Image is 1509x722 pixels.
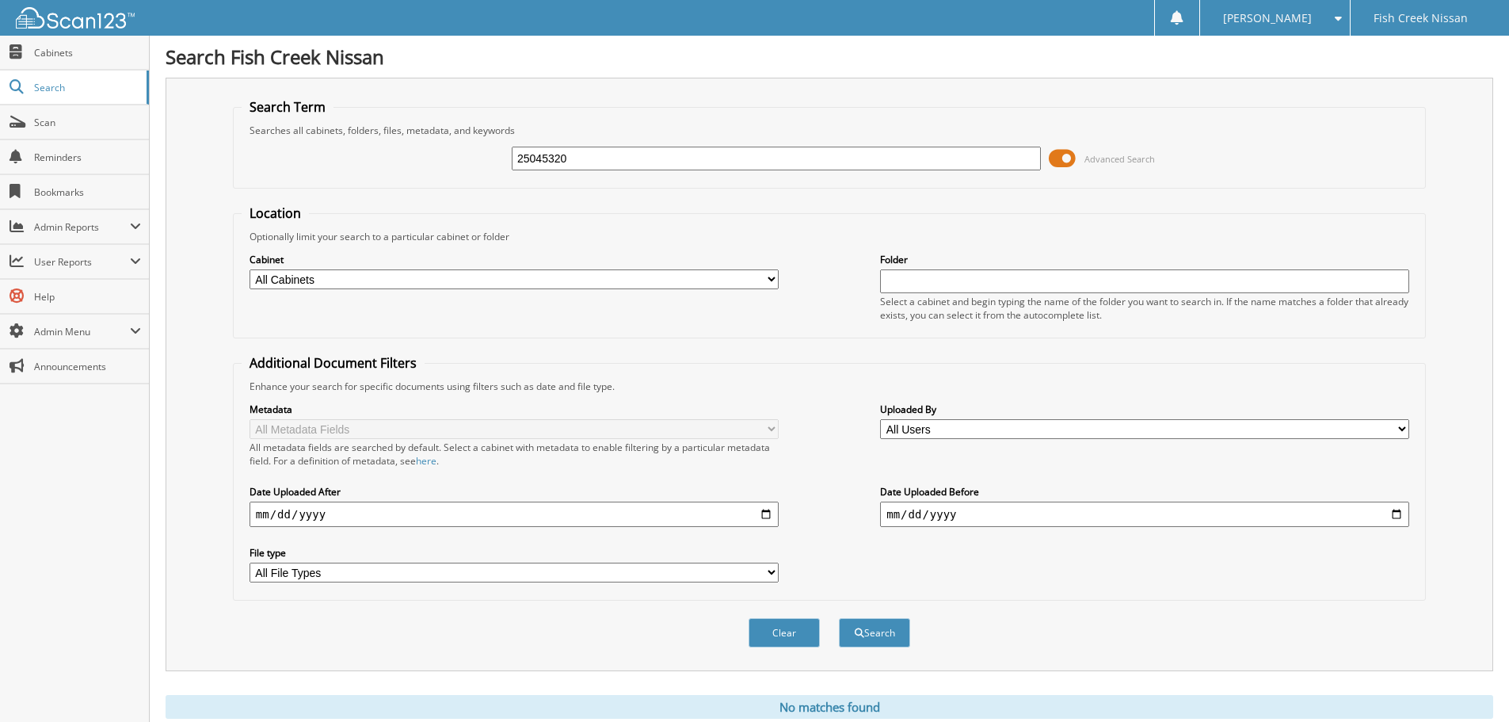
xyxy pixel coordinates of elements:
[250,253,779,266] label: Cabinet
[166,695,1493,719] div: No matches found
[34,185,141,199] span: Bookmarks
[242,354,425,372] legend: Additional Document Filters
[880,485,1409,499] label: Date Uploaded Before
[34,290,141,304] span: Help
[34,116,141,129] span: Scan
[34,81,139,94] span: Search
[749,618,820,648] button: Clear
[250,502,779,527] input: start
[880,295,1409,322] div: Select a cabinet and begin typing the name of the folder you want to search in. If the name match...
[242,124,1417,137] div: Searches all cabinets, folders, files, metadata, and keywords
[250,485,779,499] label: Date Uploaded After
[416,454,436,468] a: here
[250,441,779,468] div: All metadata fields are searched by default. Select a cabinet with metadata to enable filtering b...
[34,46,141,59] span: Cabinets
[880,253,1409,266] label: Folder
[16,7,135,29] img: scan123-logo-white.svg
[34,151,141,164] span: Reminders
[250,546,779,560] label: File type
[242,98,333,116] legend: Search Term
[1374,13,1468,23] span: Fish Creek Nissan
[34,220,130,234] span: Admin Reports
[242,204,309,222] legend: Location
[166,44,1493,70] h1: Search Fish Creek Nissan
[250,403,779,416] label: Metadata
[34,325,130,338] span: Admin Menu
[880,502,1409,527] input: end
[1223,13,1312,23] span: [PERSON_NAME]
[242,380,1417,393] div: Enhance your search for specific documents using filters such as date and file type.
[242,230,1417,243] div: Optionally limit your search to a particular cabinet or folder
[1084,153,1155,165] span: Advanced Search
[34,255,130,269] span: User Reports
[839,618,910,648] button: Search
[880,403,1409,416] label: Uploaded By
[34,360,141,373] span: Announcements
